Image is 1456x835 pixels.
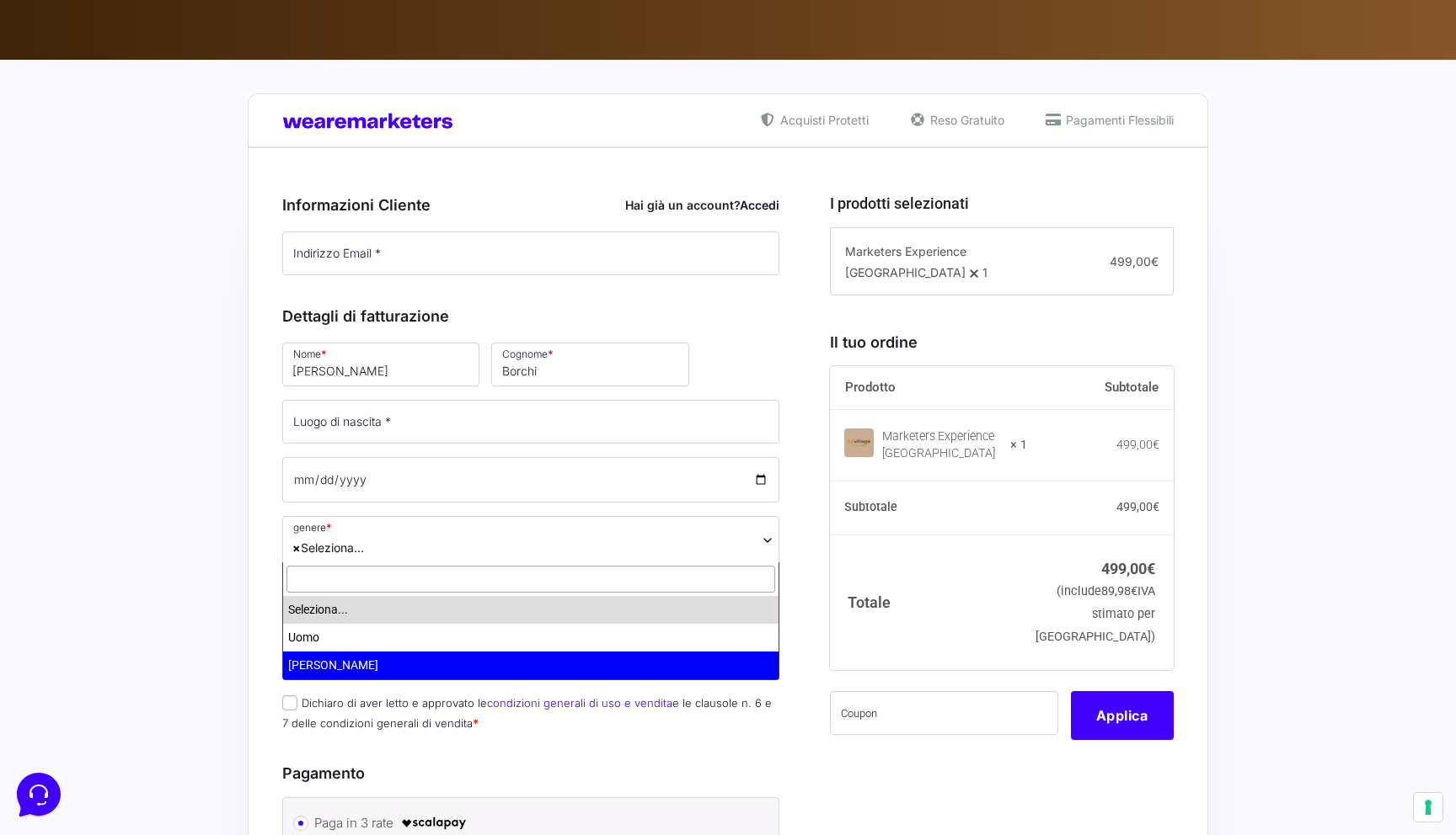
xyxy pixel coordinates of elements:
[1062,111,1174,129] span: Pagamenti Flessibili
[776,111,869,129] span: Acquisti Protetti
[54,94,88,128] img: dark
[882,428,1000,462] div: Marketers Experience [GEOGRAPHIC_DATA]
[282,762,779,784] h3: Pagamento
[282,516,779,565] span: Seleziona...
[830,691,1058,735] input: Coupon
[282,696,772,729] label: Dichiaro di aver letto e approvato le e le clausole n. 6 e 7 delle condizioni generali di vendita
[110,152,249,165] span: Inizia una conversazione
[282,343,479,386] input: Nome *
[169,106,183,120] img: tab_keywords_by_traffic_grey.svg
[487,696,672,710] a: condizioni generali di uso e vendita
[283,624,779,652] li: Uomo
[1131,584,1137,598] span: €
[830,192,1174,215] h3: I prodotti selezionati
[117,540,221,579] button: Messaggi
[982,265,988,279] span: 1
[1151,254,1159,269] span: €
[81,94,115,128] img: dark
[292,539,301,556] span: ×
[51,564,79,579] p: Home
[1010,437,1027,454] strong: × 1
[283,596,779,624] li: Seleziona...
[188,108,280,119] div: Keyword (traffico)
[282,400,779,444] input: Luogo di nascita *
[926,111,1004,129] span: Reso Gratuito
[27,94,61,128] img: dark
[27,27,40,40] img: logo_orange.svg
[830,331,1174,354] h3: Il tuo ordine
[13,13,283,40] h2: Ciao da Marketers 👋
[283,652,779,679] li: [PERSON_NAME]
[1153,500,1159,513] span: €
[1036,584,1155,644] small: (include IVA stimato per [GEOGRAPHIC_DATA])
[830,535,1028,670] th: Totale
[220,540,324,579] button: Aiuto
[282,231,779,275] input: Indirizzo Email *
[27,67,143,81] span: Le tue conversazioni
[1110,254,1159,269] span: 499,00
[1101,584,1137,598] span: 89,98
[27,141,310,175] button: Inizia una conversazione
[13,540,117,579] button: Home
[625,196,779,214] div: Hai già un account?
[292,539,364,556] span: Seleziona...
[146,564,191,579] p: Messaggi
[27,209,131,222] span: Trova una risposta
[845,244,966,279] span: Marketers Experience [GEOGRAPHIC_DATA]
[13,769,64,820] iframe: Customerly Messenger Launcher
[1101,560,1155,577] bdi: 499,00
[1027,366,1174,410] th: Subtotale
[1153,438,1159,451] span: €
[47,27,83,40] div: v 4.0.25
[1147,560,1155,577] span: €
[830,366,1028,410] th: Prodotto
[27,44,40,57] img: website_grey.svg
[38,245,276,262] input: Cerca un articolo...
[44,44,189,57] div: Dominio: [DOMAIN_NAME]
[282,695,297,710] input: Dichiaro di aver letto e approvato lecondizioni generali di uso e venditae le clausole n. 6 e 7 d...
[1116,500,1159,513] bdi: 499,00
[282,305,779,327] h3: Dettagli di fatturazione
[740,198,779,212] a: Accedi
[1071,691,1174,740] button: Applica
[70,106,83,120] img: tab_domain_overview_orange.svg
[491,343,688,386] input: Cognome *
[88,108,129,119] div: Dominio
[1116,438,1159,451] bdi: 499,00
[282,194,779,216] h3: Informazioni Cliente
[1414,793,1443,822] button: Le tue preferenze relative al consenso per le tecnologie di tracciamento
[400,813,468,833] img: scalapay-logo-black.png
[260,564,284,579] p: Aiuto
[179,209,310,222] a: Apri Centro Assistenza
[844,428,874,458] img: Marketers Experience Village Roulette
[830,481,1028,535] th: Subtotale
